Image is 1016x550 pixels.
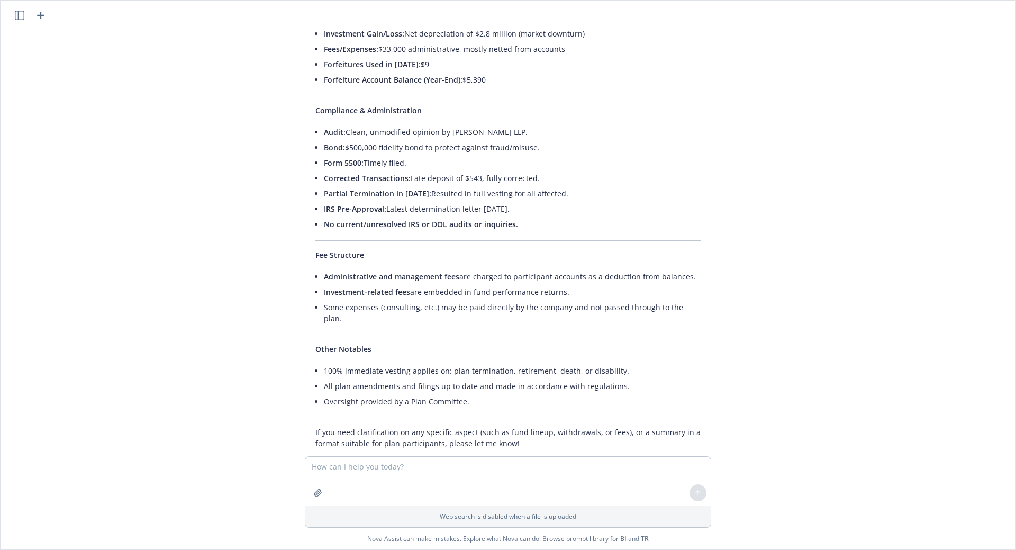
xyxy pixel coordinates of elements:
[324,72,701,87] li: $5,390
[324,75,462,85] span: Forfeiture Account Balance (Year-End):
[324,188,431,199] span: Partial Termination in [DATE]:
[324,44,378,54] span: Fees/Expenses:
[324,201,701,217] li: Latest determination letter [DATE].
[324,142,345,152] span: Bond:
[324,272,459,282] span: Administrative and management fees
[324,173,411,183] span: Corrected Transactions:
[324,284,701,300] li: are embedded in fund performance returns.
[324,219,518,229] span: No current/unresolved IRS or DOL audits or inquiries.
[620,534,627,543] a: BI
[5,528,1011,549] span: Nova Assist can make mistakes. Explore what Nova can do: Browse prompt library for and
[324,363,701,378] li: 100% immediate vesting applies on: plan termination, retirement, death, or disability.
[324,300,701,326] li: Some expenses (consulting, etc.) may be paid directly by the company and not passed through to th...
[324,124,701,140] li: Clean, unmodified opinion by [PERSON_NAME] LLP.
[324,204,386,214] span: IRS Pre-Approval:
[324,186,701,201] li: Resulted in full vesting for all affected.
[315,344,371,354] span: Other Notables
[324,378,701,394] li: All plan amendments and filings up to date and made in accordance with regulations.
[312,512,704,521] p: Web search is disabled when a file is uploaded
[315,250,364,260] span: Fee Structure
[324,127,346,137] span: Audit:
[324,29,404,39] span: Investment Gain/Loss:
[315,427,701,449] p: If you need clarification on any specific aspect (such as fund lineup, withdrawals, or fees), or ...
[324,140,701,155] li: $500,000 fidelity bond to protect against fraud/misuse.
[324,41,701,57] li: $33,000 administrative, mostly netted from accounts
[324,269,701,284] li: are charged to participant accounts as a deduction from balances.
[324,287,410,297] span: Investment-related fees
[324,170,701,186] li: Late deposit of $543, fully corrected.
[641,534,649,543] a: TR
[324,158,364,168] span: Form 5500:
[324,26,701,41] li: Net depreciation of $2.8 million (market downturn)
[324,394,701,409] li: Oversight provided by a Plan Committee.
[315,105,422,115] span: Compliance & Administration
[324,155,701,170] li: Timely filed.
[324,57,701,72] li: $9
[324,59,421,69] span: Forfeitures Used in [DATE]:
